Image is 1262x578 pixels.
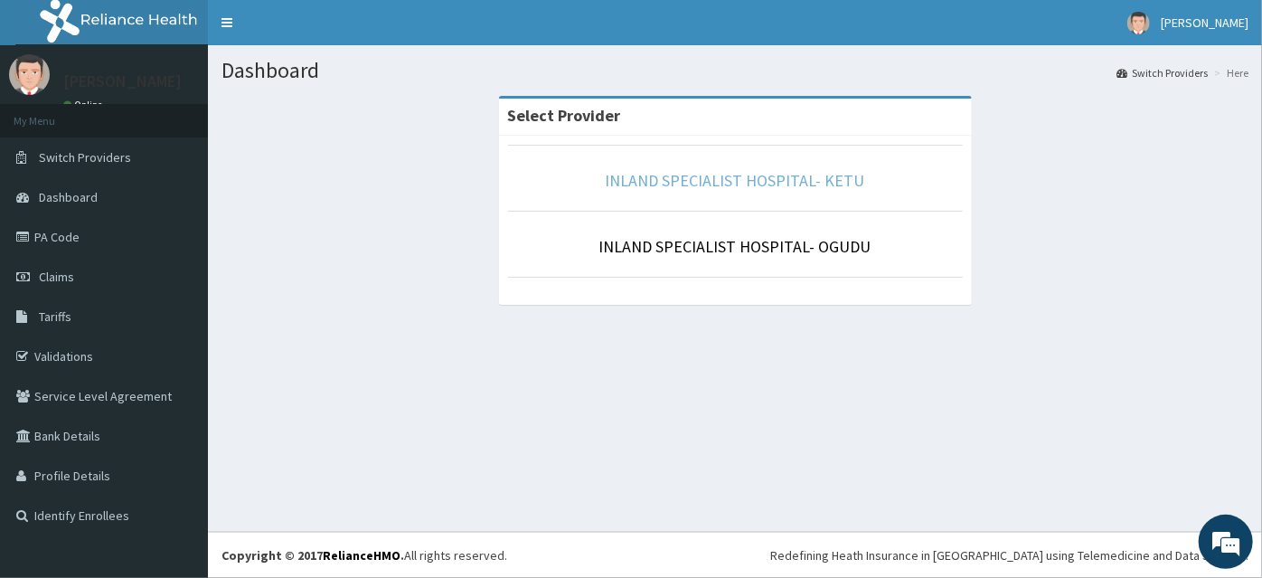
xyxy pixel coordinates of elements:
h1: Dashboard [221,59,1248,82]
a: Switch Providers [1116,65,1208,81]
span: Claims [39,269,74,285]
a: INLAND SPECIALIST HOSPITAL- KETU [606,170,865,191]
a: RelianceHMO [323,547,400,564]
footer: All rights reserved. [208,532,1262,578]
img: User Image [1127,12,1150,34]
a: INLAND SPECIALIST HOSPITAL- OGUDU [599,236,871,257]
span: Switch Providers [39,149,131,166]
span: Dashboard [39,189,98,205]
a: Online [63,99,107,111]
li: Here [1210,65,1248,81]
div: Redefining Heath Insurance in [GEOGRAPHIC_DATA] using Telemedicine and Data Science! [770,546,1248,564]
img: User Image [9,54,50,95]
span: [PERSON_NAME] [1161,14,1248,31]
p: [PERSON_NAME] [63,73,182,90]
strong: Copyright © 2017 . [221,547,404,564]
span: Tariffs [39,308,71,325]
strong: Select Provider [508,105,621,126]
